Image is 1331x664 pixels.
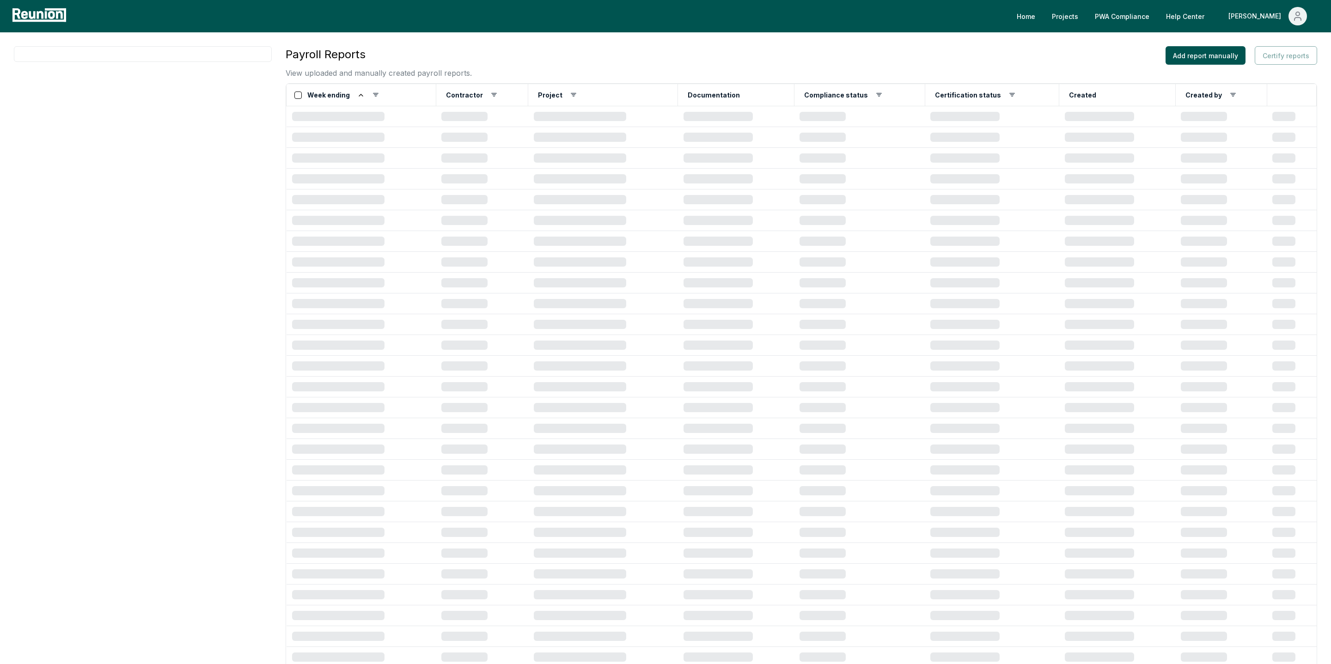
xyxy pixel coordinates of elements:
[286,67,472,79] p: View uploaded and manually created payroll reports.
[802,86,870,104] button: Compliance status
[1166,46,1246,65] button: Add report manually
[1067,86,1098,104] button: Created
[1009,7,1043,25] a: Home
[1184,86,1224,104] button: Created by
[1228,7,1285,25] div: [PERSON_NAME]
[1009,7,1322,25] nav: Main
[444,86,485,104] button: Contractor
[1159,7,1212,25] a: Help Center
[1044,7,1086,25] a: Projects
[1087,7,1157,25] a: PWA Compliance
[536,86,564,104] button: Project
[686,86,742,104] button: Documentation
[1221,7,1314,25] button: [PERSON_NAME]
[286,46,472,63] h3: Payroll Reports
[305,86,366,104] button: Week ending
[933,86,1003,104] button: Certification status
